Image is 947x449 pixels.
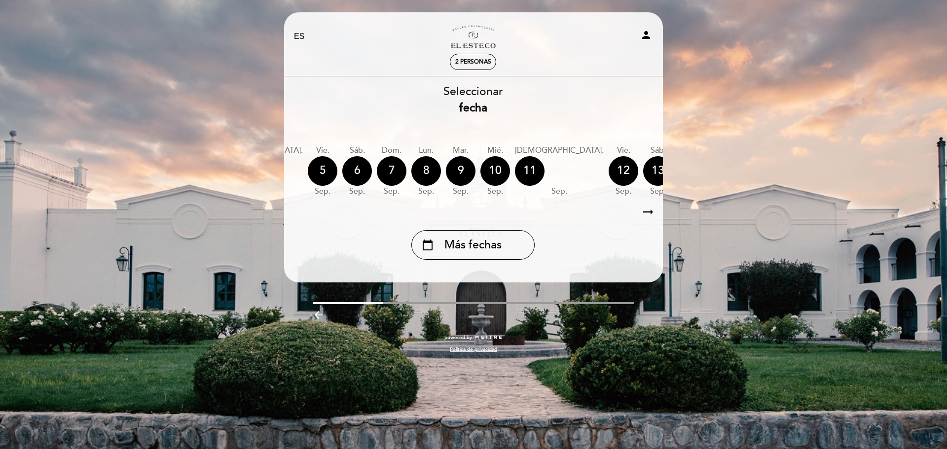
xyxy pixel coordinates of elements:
[480,145,510,156] div: mié.
[450,346,497,353] a: Política de privacidad
[342,186,372,197] div: sep.
[422,237,434,253] i: calendar_today
[411,23,535,50] a: Bodega El Esteco
[446,186,475,197] div: sep.
[641,202,656,223] i: arrow_right_alt
[640,29,652,41] i: person
[342,145,372,156] div: sáb.
[444,334,503,341] a: powered by
[377,186,406,197] div: sep.
[308,156,337,186] div: 5
[308,145,337,156] div: vie.
[455,58,491,66] span: 2 personas
[643,145,673,156] div: sáb.
[609,186,638,197] div: sep.
[342,156,372,186] div: 6
[643,186,673,197] div: sep.
[377,156,406,186] div: 7
[480,186,510,197] div: sep.
[515,156,545,186] div: 11
[643,156,673,186] div: 13
[609,156,638,186] div: 12
[480,156,510,186] div: 10
[459,101,487,115] b: fecha
[446,156,475,186] div: 9
[515,145,604,156] div: [DEMOGRAPHIC_DATA].
[411,145,441,156] div: lun.
[446,145,475,156] div: mar.
[515,186,604,197] div: sep.
[444,334,472,341] span: powered by
[609,145,638,156] div: vie.
[377,145,406,156] div: dom.
[444,237,502,253] span: Más fechas
[308,186,337,197] div: sep.
[283,84,663,116] div: Seleccionar
[411,186,441,197] div: sep.
[474,335,503,340] img: MEITRE
[313,309,325,321] i: arrow_backward
[411,156,441,186] div: 8
[640,29,652,44] button: person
